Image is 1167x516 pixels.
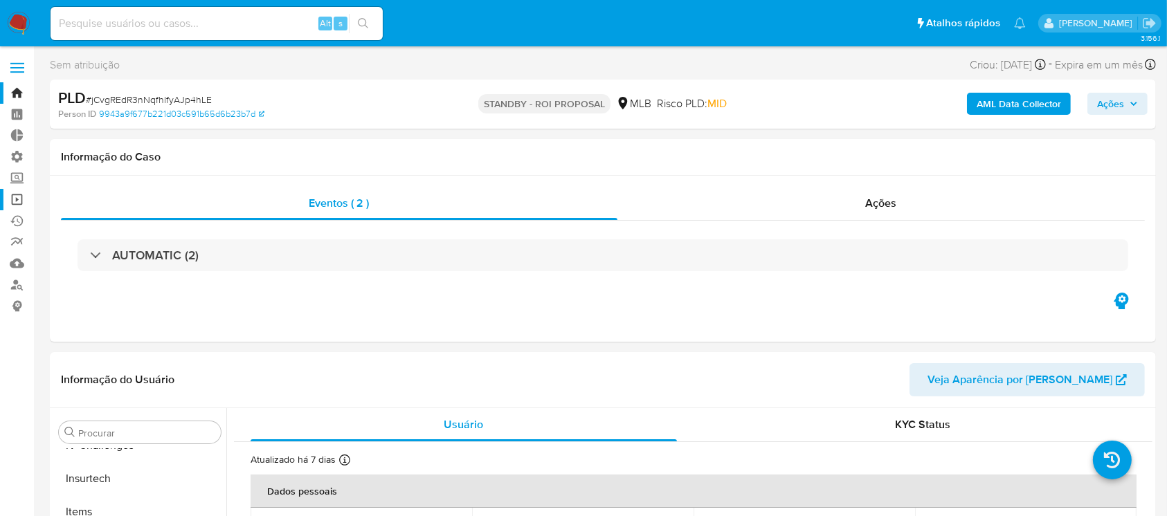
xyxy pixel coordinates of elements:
p: STANDBY - ROI PROPOSAL [478,94,610,113]
span: Eventos ( 2 ) [309,195,370,211]
div: AUTOMATIC (2) [78,239,1128,271]
span: - [1049,55,1052,74]
span: Risco PLD: [657,96,727,111]
span: Atalhos rápidos [926,16,1000,30]
a: 9943a9f677b221d03c591b65d6b23b7d [99,108,264,120]
h1: Informação do Usuário [61,373,174,387]
p: adriano.brito@mercadolivre.com [1059,17,1137,30]
p: Atualizado há 7 dias [251,453,336,466]
span: Ações [1097,93,1124,115]
button: AML Data Collector [967,93,1071,115]
span: Expira em um mês [1055,57,1143,73]
b: AML Data Collector [977,93,1061,115]
span: s [338,17,343,30]
a: Notificações [1014,17,1026,29]
button: Ações [1087,93,1148,115]
span: Alt [320,17,331,30]
input: Pesquise usuários ou casos... [51,15,383,33]
span: # jCvgREdR3nNqfhlfyAJp4hLE [86,93,212,107]
div: Criou: [DATE] [970,55,1046,74]
input: Procurar [78,427,215,439]
span: Ações [866,195,897,211]
span: Veja Aparência por [PERSON_NAME] [928,363,1112,396]
div: MLB [616,96,651,111]
b: PLD [58,86,86,109]
button: Procurar [64,427,75,438]
span: MID [707,95,727,111]
a: Sair [1142,16,1157,30]
h3: AUTOMATIC (2) [112,248,199,263]
th: Dados pessoais [251,474,1137,508]
span: Sem atribuição [50,57,120,73]
span: Usuário [444,416,483,432]
button: search-icon [349,14,377,33]
button: Insurtech [53,462,226,495]
h1: Informação do Caso [61,150,1145,164]
button: Veja Aparência por [PERSON_NAME] [910,363,1145,396]
b: Person ID [58,108,96,120]
span: KYC Status [895,416,950,432]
